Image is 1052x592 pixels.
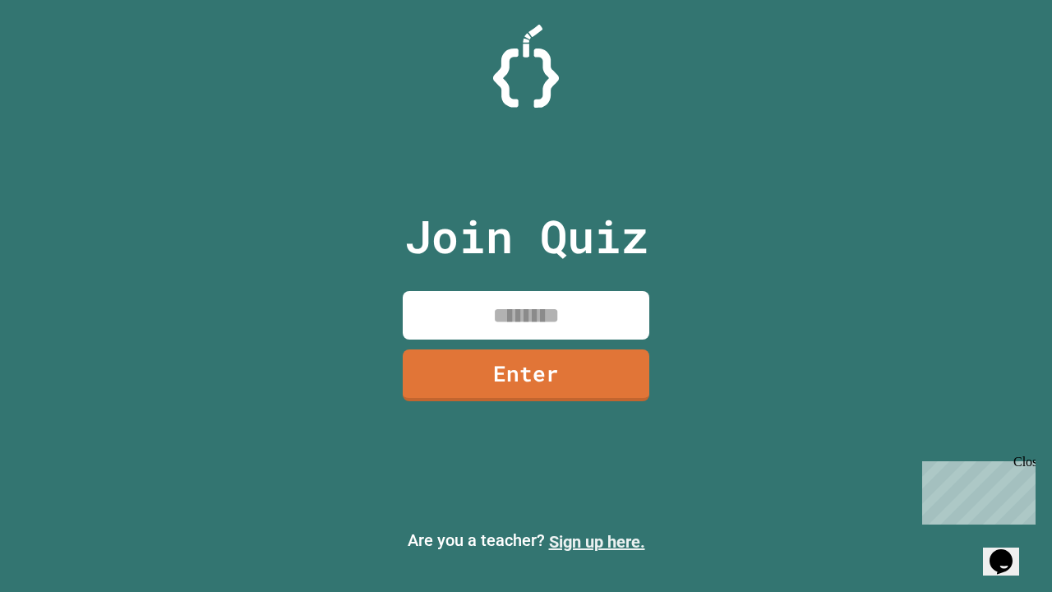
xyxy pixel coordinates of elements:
p: Are you a teacher? [13,528,1039,554]
iframe: chat widget [916,455,1036,525]
a: Sign up here. [549,532,645,552]
a: Enter [403,349,649,401]
iframe: chat widget [983,526,1036,576]
div: Chat with us now!Close [7,7,113,104]
img: Logo.svg [493,25,559,108]
p: Join Quiz [404,202,648,271]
